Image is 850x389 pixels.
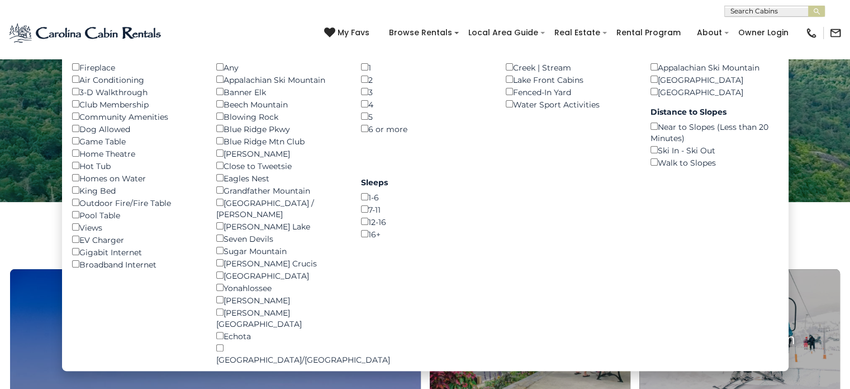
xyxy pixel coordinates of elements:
div: [GEOGRAPHIC_DATA]/[GEOGRAPHIC_DATA] [216,342,344,365]
a: Browse Rentals [383,24,458,41]
div: 1-6 [361,191,489,203]
label: Distance to Slopes [650,106,778,118]
img: Blue-2.png [8,22,163,44]
div: Fireplace [72,61,200,73]
div: Appalachian Ski Mountain [216,73,344,86]
div: 4 [361,98,489,110]
div: Walk to Slopes [650,156,778,168]
img: phone-regular-black.png [805,27,818,39]
div: King Bed [72,184,200,196]
label: Sleeps [361,177,489,188]
div: 5 [361,110,489,123]
div: 16+ [361,228,489,240]
div: 12-16 [361,215,489,228]
div: Broadband Internet [72,258,200,270]
div: Creek | Stream [506,61,634,73]
div: Eagles Nest [216,172,344,184]
div: Seven Devils [216,232,344,245]
div: Hot Tub [72,160,200,172]
a: Real Estate [549,24,606,41]
div: Homes on Water [72,172,200,184]
div: Beech Mountain [216,98,344,110]
div: 2 [361,73,489,86]
div: Game Table [72,135,200,147]
div: [PERSON_NAME] Lake [216,220,344,232]
div: 7-11 [361,203,489,215]
div: Air Conditioning [72,73,200,86]
div: Water Sport Activities [506,98,634,110]
div: Sugar Mountain [216,245,344,257]
div: Blue Ridge Pkwy [216,123,344,135]
div: [GEOGRAPHIC_DATA] / [PERSON_NAME] [216,196,344,220]
div: Dog Allowed [72,123,200,135]
div: Echota [216,330,344,342]
div: EV Charger [72,233,200,246]
div: 6 or more [361,123,489,135]
div: Grandfather Mountain [216,184,344,196]
div: [PERSON_NAME] [216,147,344,160]
div: Club Membership [72,98,200,110]
div: [PERSON_NAME][GEOGRAPHIC_DATA] [216,306,344,330]
a: Rental Program [611,24,686,41]
div: Home Theatre [72,147,200,160]
a: Local Area Guide [463,24,544,41]
a: About [691,24,728,41]
div: Any [216,61,344,73]
div: Gigabit Internet [72,246,200,258]
div: Ski In - Ski Out [650,144,778,156]
div: Near to Slopes (Less than 20 Minutes) [650,120,778,144]
div: [GEOGRAPHIC_DATA] [216,269,344,282]
div: Community Amenities [72,110,200,123]
div: [PERSON_NAME] [216,294,344,306]
div: Yonahlossee [216,282,344,294]
span: My Favs [338,27,369,39]
a: Owner Login [733,24,794,41]
div: Close to Tweetsie [216,160,344,172]
img: mail-regular-black.png [829,27,842,39]
a: My Favs [324,27,372,39]
div: Blue Ridge Mtn Club [216,135,344,147]
div: Views [72,221,200,233]
div: 1 [361,61,489,73]
div: Fenced-In Yard [506,86,634,98]
div: [GEOGRAPHIC_DATA] [650,86,778,98]
div: Outdoor Fire/Fire Table [72,196,200,209]
div: Pool Table [72,209,200,221]
div: 3 [361,86,489,98]
div: [PERSON_NAME] Crucis [216,257,344,269]
div: [GEOGRAPHIC_DATA] [650,73,778,86]
div: Banner Elk [216,86,344,98]
div: Appalachian Ski Mountain [650,61,778,73]
h3: Select Your Destination [8,230,842,269]
div: Lake Front Cabins [506,73,634,86]
div: Blowing Rock [216,110,344,123]
div: 3-D Walkthrough [72,86,200,98]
